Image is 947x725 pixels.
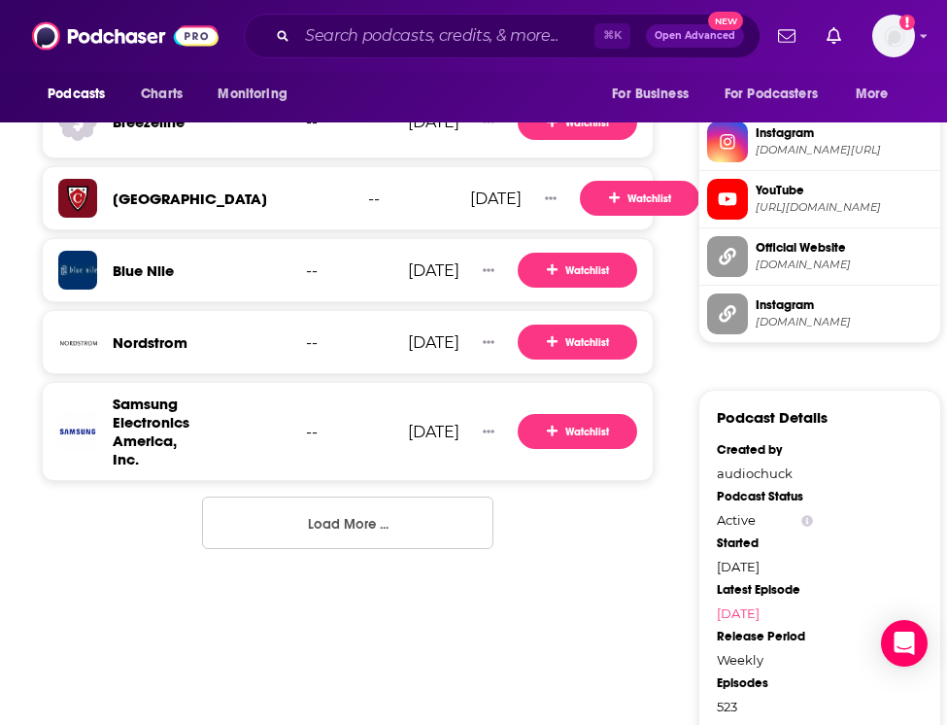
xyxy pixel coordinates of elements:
[306,261,318,280] span: --
[708,12,743,30] span: New
[141,81,183,108] span: Charts
[333,261,459,280] div: [DATE]
[598,76,713,113] button: open menu
[204,76,312,113] button: open menu
[547,115,609,130] span: Watchlist
[58,412,97,451] img: Samsung Electronics America, Inc. logo
[306,333,318,352] span: --
[717,629,813,644] div: Release Period
[707,293,932,334] a: Instagram[DOMAIN_NAME]
[580,181,699,216] button: Watchlist
[717,535,813,551] div: Started
[333,333,459,352] div: [DATE]
[842,76,913,113] button: open menu
[712,76,846,113] button: open menu
[872,15,915,57] img: User Profile
[756,239,932,257] span: Official Website
[819,19,849,52] a: Show notifications dropdown
[32,17,219,54] img: Podchaser - Follow, Share and Rate Podcasts
[655,31,735,41] span: Open Advanced
[770,19,803,52] a: Show notifications dropdown
[725,81,818,108] span: For Podcasters
[646,24,744,48] button: Open AdvancedNew
[58,251,97,290] img: Blue Nile logo
[612,81,689,108] span: For Business
[34,76,130,113] button: open menu
[717,652,813,668] div: Weekly
[218,81,287,108] span: Monitoring
[48,81,105,108] span: Podcasts
[856,81,889,108] span: More
[113,190,267,208] a: [GEOGRAPHIC_DATA]
[547,263,609,279] span: Watchlist
[756,258,932,272] span: crimejunkiepodcast.com
[475,260,502,280] button: Show More Button
[717,605,813,621] a: [DATE]
[58,323,97,362] img: Nordstrom logo
[537,189,564,208] button: Show More Button
[128,76,194,113] a: Charts
[518,325,637,360] button: Watchlist
[707,179,932,220] a: YouTube[URL][DOMAIN_NAME]
[717,699,813,714] div: 523
[113,261,174,280] a: Blue Nile
[333,423,459,441] div: [DATE]
[518,253,637,288] button: Watchlist
[113,395,205,468] a: Samsung Electronics America, Inc.
[244,14,761,58] div: Search podcasts, credits, & more...
[717,512,813,528] div: Active
[899,15,915,30] svg: Add a profile image
[113,333,187,352] a: Nordstrom
[717,675,813,691] div: Episodes
[518,414,637,449] button: Watchlist
[368,190,380,208] span: --
[756,182,932,199] span: YouTube
[756,143,932,157] span: instagram.com/crimejunkiepodcast
[756,124,932,142] span: Instagram
[756,315,932,329] span: instagram.com
[202,497,493,549] button: Load More ...
[872,15,915,57] button: Show profile menu
[707,236,932,277] a: Official Website[DOMAIN_NAME]
[707,121,932,162] a: Instagram[DOMAIN_NAME][URL]
[395,190,522,208] div: [DATE]
[475,422,502,441] button: Show More Button
[547,335,609,351] span: Watchlist
[297,20,594,52] input: Search podcasts, credits, & more...
[594,23,630,49] span: ⌘ K
[881,620,928,667] div: Open Intercom Messenger
[717,466,813,481] div: audiochuck
[717,559,813,574] div: [DATE]
[547,425,609,440] span: Watchlist
[756,296,932,314] span: Instagram
[717,442,813,458] div: Created by
[717,408,828,427] h3: Podcast Details
[801,513,813,528] button: Show Info
[717,582,813,598] div: Latest Episode
[58,179,97,218] img: Capella University logo
[475,332,502,352] button: Show More Button
[609,191,671,207] span: Watchlist
[756,200,932,215] span: https://www.youtube.com/@CrimeJunkie
[872,15,915,57] span: Logged in as KevinZ
[306,423,318,441] span: --
[717,489,813,504] div: Podcast Status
